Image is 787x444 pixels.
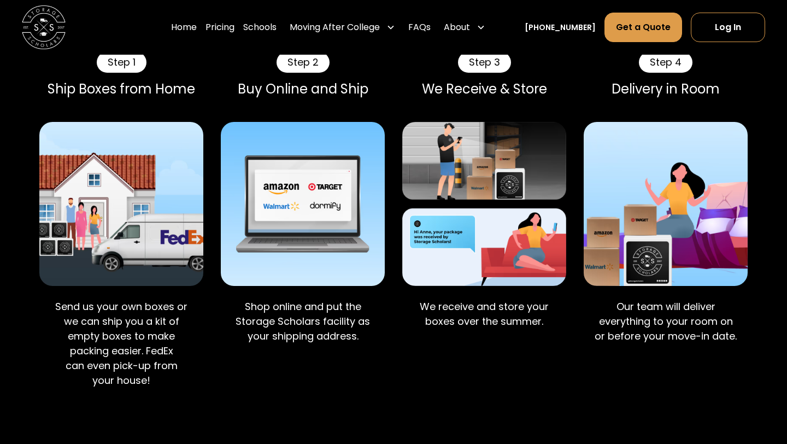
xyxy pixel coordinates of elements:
[639,52,692,73] div: Step 4
[604,13,682,42] a: Get a Quote
[22,5,66,49] img: Storage Scholars main logo
[39,81,203,97] div: Ship Boxes from Home
[230,299,376,343] p: Shop online and put the Storage Scholars facility as your shipping address.
[48,299,195,388] p: Send us your own boxes or we can ship you a kit of empty boxes to make packing easier. FedEx can ...
[205,12,234,43] a: Pricing
[277,52,330,73] div: Step 2
[444,21,470,34] div: About
[691,13,765,42] a: Log In
[243,12,277,43] a: Schools
[290,21,380,34] div: Moving After College
[439,12,490,43] div: About
[171,12,197,43] a: Home
[221,81,385,97] div: Buy Online and Ship
[584,81,748,97] div: Delivery in Room
[97,52,146,73] div: Step 1
[525,22,596,33] a: [PHONE_NUMBER]
[458,52,511,73] div: Step 3
[411,299,557,329] p: We receive and store your boxes over the summer.
[285,12,400,43] div: Moving After College
[592,299,739,343] p: Our team will deliver everything to your room on or before your move-in date.
[408,12,431,43] a: FAQs
[402,81,566,97] div: We Receive & Store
